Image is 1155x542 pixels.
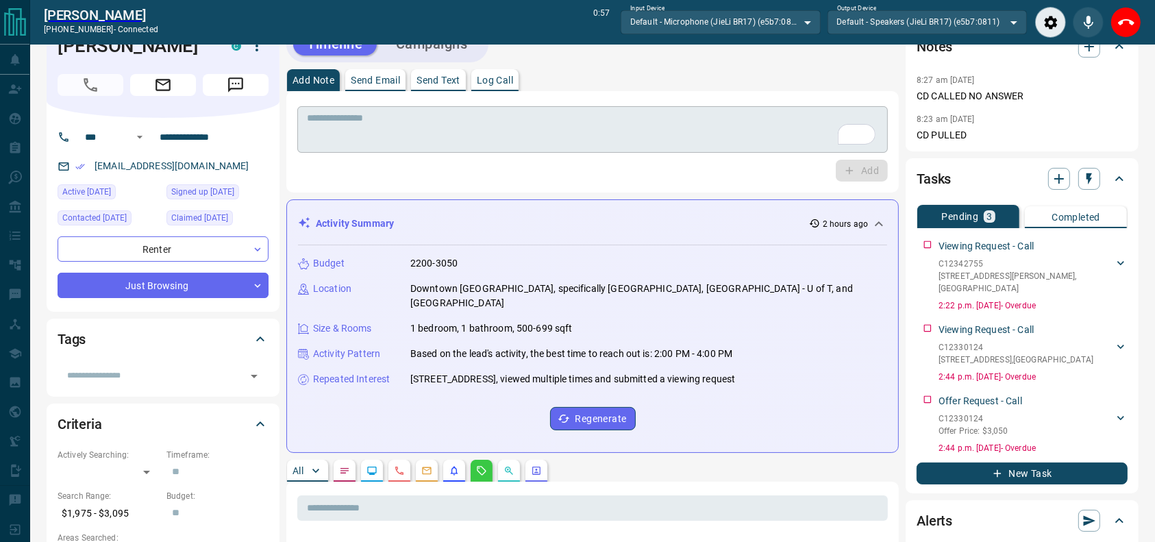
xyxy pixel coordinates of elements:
div: C12330124[STREET_ADDRESS],[GEOGRAPHIC_DATA] [939,338,1128,369]
button: New Task [917,463,1128,484]
p: [STREET_ADDRESS], viewed multiple times and submitted a viewing request [410,372,735,386]
p: C12342755 [939,258,1114,270]
div: Tasks [917,162,1128,195]
p: Downtown [GEOGRAPHIC_DATA], specifically [GEOGRAPHIC_DATA], [GEOGRAPHIC_DATA] - U of T, and [GEOG... [410,282,887,310]
textarea: To enrich screen reader interactions, please activate Accessibility in Grammarly extension settings [307,112,878,147]
p: Repeated Interest [313,372,390,386]
svg: Lead Browsing Activity [367,465,377,476]
div: Sun Aug 17 2025 [58,184,160,204]
p: 0:57 [593,7,610,38]
svg: Email Verified [75,162,85,171]
svg: Opportunities [504,465,514,476]
svg: Notes [339,465,350,476]
div: Alerts [917,504,1128,537]
p: Pending [942,212,979,221]
div: Criteria [58,408,269,441]
svg: Agent Actions [531,465,542,476]
span: Email [130,74,196,96]
svg: Requests [476,465,487,476]
label: Output Device [837,4,876,13]
p: 2 hours ago [823,218,868,230]
div: Renter [58,236,269,262]
span: Claimed [DATE] [171,211,228,225]
p: Log Call [477,75,513,85]
p: Timeframe: [166,449,269,461]
svg: Listing Alerts [449,465,460,476]
p: 3 [986,212,992,221]
svg: Calls [394,465,405,476]
p: Send Text [417,75,460,85]
p: CD CALLED NO ANSWER [917,89,1128,103]
h2: Notes [917,36,952,58]
p: Location [313,282,351,296]
div: Audio Settings [1035,7,1066,38]
div: Fri Jul 18 2025 [58,210,160,230]
button: Regenerate [550,407,636,430]
div: End Call [1110,7,1141,38]
div: Tags [58,323,269,356]
div: Just Browsing [58,273,269,298]
p: 8:23 am [DATE] [917,114,975,124]
p: 2200-3050 [410,256,458,271]
button: Open [132,129,148,145]
svg: Emails [421,465,432,476]
p: [PHONE_NUMBER] - [44,23,158,36]
label: Input Device [630,4,665,13]
div: Fri Jul 18 2025 [166,184,269,204]
div: Notes [917,30,1128,63]
p: Viewing Request - Call [939,239,1034,254]
p: Offer Request - Call [939,394,1022,408]
p: [STREET_ADDRESS] , [GEOGRAPHIC_DATA] [939,354,1093,366]
p: Add Note [293,75,334,85]
button: Open [245,367,264,386]
p: [STREET_ADDRESS][PERSON_NAME] , [GEOGRAPHIC_DATA] [939,270,1114,295]
p: Activity Summary [316,217,394,231]
p: $1,975 - $3,095 [58,502,160,525]
div: Fri Jul 18 2025 [166,210,269,230]
p: C12330124 [939,341,1093,354]
p: Size & Rooms [313,321,372,336]
span: Message [203,74,269,96]
h1: [PERSON_NAME] [58,35,211,57]
p: Actively Searching: [58,449,160,461]
p: 2:44 p.m. [DATE] - Overdue [939,442,1128,454]
p: Send Email [351,75,400,85]
a: [EMAIL_ADDRESS][DOMAIN_NAME] [95,160,249,171]
h2: Tasks [917,168,951,190]
div: C12342755[STREET_ADDRESS][PERSON_NAME],[GEOGRAPHIC_DATA] [939,255,1128,297]
span: Signed up [DATE] [171,185,234,199]
span: Active [DATE] [62,185,111,199]
div: Activity Summary2 hours ago [298,211,887,236]
p: 1 bedroom, 1 bathroom, 500-699 sqft [410,321,573,336]
p: 2:44 p.m. [DATE] - Overdue [939,371,1128,383]
p: All [293,466,303,476]
div: Mute [1073,7,1104,38]
span: Contacted [DATE] [62,211,127,225]
div: condos.ca [232,41,241,51]
h2: Criteria [58,413,102,435]
span: connected [118,25,158,34]
p: Budget [313,256,345,271]
p: Viewing Request - Call [939,323,1034,337]
div: C12330124Offer Price: $3,050 [939,410,1128,440]
p: Offer Price: $3,050 [939,425,1008,437]
h2: Alerts [917,510,952,532]
div: Default - Microphone (JieLi BR17) (e5b7:0811) [621,10,820,34]
p: C12330124 [939,412,1008,425]
p: CD PULLED [917,128,1128,143]
p: 8:27 am [DATE] [917,75,975,85]
h2: Tags [58,328,86,350]
p: Activity Pattern [313,347,380,361]
p: Search Range: [58,490,160,502]
p: Completed [1052,212,1100,222]
div: Default - Speakers (JieLi BR17) (e5b7:0811) [828,10,1027,34]
p: 2:22 p.m. [DATE] - Overdue [939,299,1128,312]
a: [PERSON_NAME] [44,7,158,23]
p: Budget: [166,490,269,502]
span: Call [58,74,123,96]
p: Based on the lead's activity, the best time to reach out is: 2:00 PM - 4:00 PM [410,347,732,361]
